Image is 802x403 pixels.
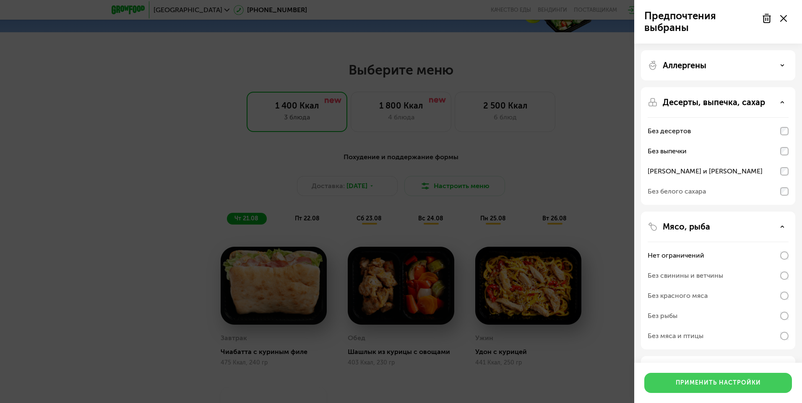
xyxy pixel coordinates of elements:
div: Без красного мяса [648,291,708,301]
div: Применить настройки [676,379,761,387]
div: Без рыбы [648,311,677,321]
div: Без свинины и ветчины [648,271,723,281]
div: [PERSON_NAME] и [PERSON_NAME] [648,166,763,176]
p: Аллергены [663,60,706,70]
div: Без белого сахара [648,186,706,196]
div: Без мяса и птицы [648,331,703,341]
div: Нет ограничений [648,251,704,261]
button: Применить настройки [644,373,792,393]
div: Без выпечки [648,146,687,156]
p: Предпочтения выбраны [644,10,757,34]
p: Мясо, рыба [663,222,710,232]
div: Без десертов [648,126,691,136]
p: Десерты, выпечка, сахар [663,97,765,107]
